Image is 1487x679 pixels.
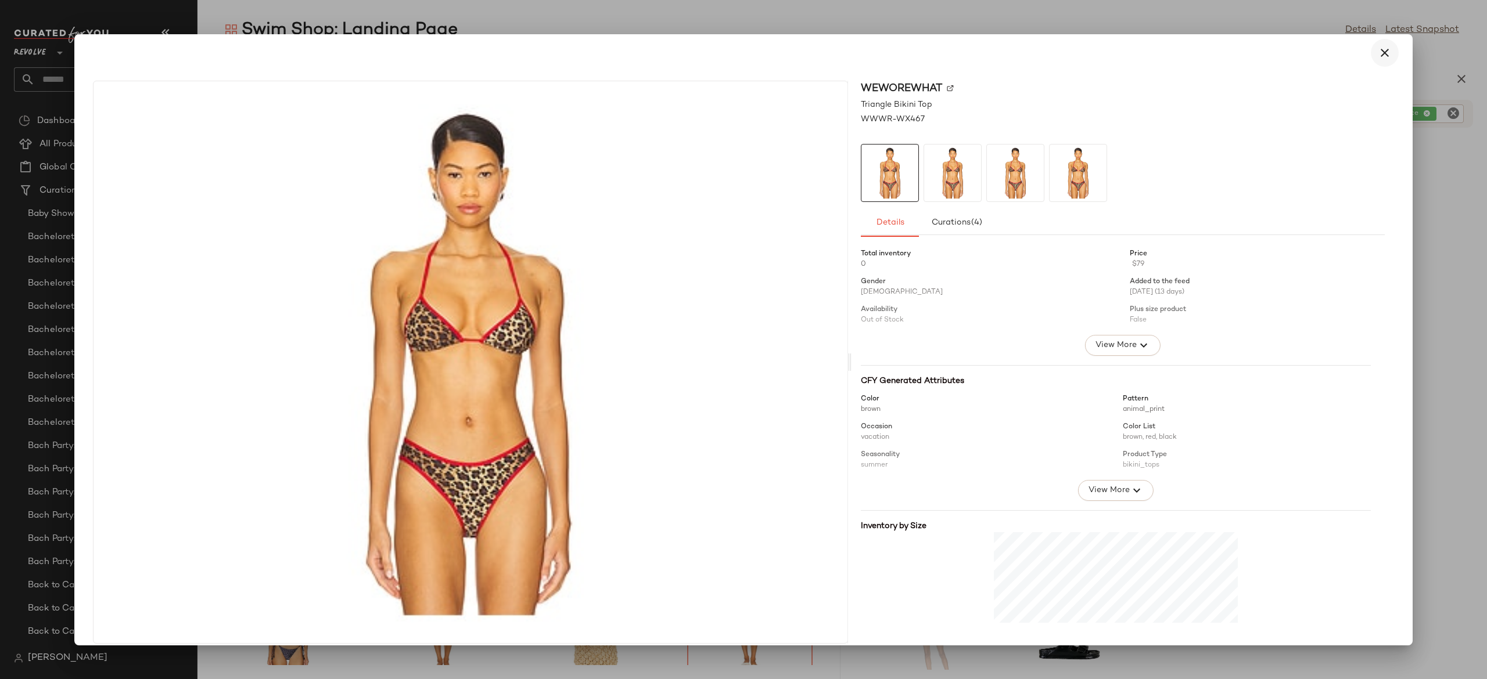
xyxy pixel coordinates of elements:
span: WWWR-WX467 [861,113,925,125]
span: Triangle Bikini Top [861,99,932,111]
img: WWWR-WX467_V1.jpg [94,81,847,643]
span: View More [1088,483,1130,497]
span: WeWoreWhat [861,81,942,96]
span: Curations [931,218,983,227]
button: View More [1085,335,1161,356]
span: View More [1095,338,1137,352]
img: WWWR-WX467_V1.jpg [861,145,918,201]
img: WWWR-WX467_V1.jpg [924,145,981,201]
img: WWWR-WX467_V1.jpg [987,145,1044,201]
img: WWWR-WX467_V1.jpg [1050,145,1107,201]
span: (4) [971,218,982,227]
div: CFY Generated Attributes [861,375,1371,387]
img: svg%3e [947,85,954,92]
div: Inventory by Size [861,520,1371,532]
span: Details [875,218,904,227]
button: View More [1078,480,1154,501]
